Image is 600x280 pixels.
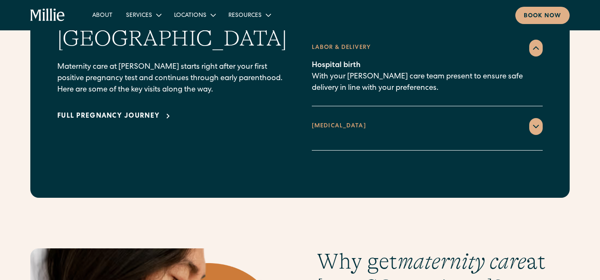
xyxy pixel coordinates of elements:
p: With your [PERSON_NAME] care team present to ensure safe delivery in line with your preferences. [312,60,543,94]
div: LABOR & DELIVERY [312,43,371,52]
div: Book now [524,12,561,21]
span: Hospital birth [312,62,361,69]
a: Full pregnancy journey [57,111,173,121]
div: Full pregnancy journey [57,111,160,121]
div: Resources [228,11,262,20]
div: Services [126,11,152,20]
div: [MEDICAL_DATA] [312,122,366,131]
div: Locations [174,11,206,20]
a: home [30,8,65,22]
em: maternity care [397,249,526,274]
div: Locations [167,8,222,22]
div: Services [119,8,167,22]
a: Book now [515,7,570,24]
a: About [86,8,119,22]
div: Resources [222,8,277,22]
p: Maternity care at [PERSON_NAME] starts right after your first positive pregnancy test and continu... [57,62,288,96]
